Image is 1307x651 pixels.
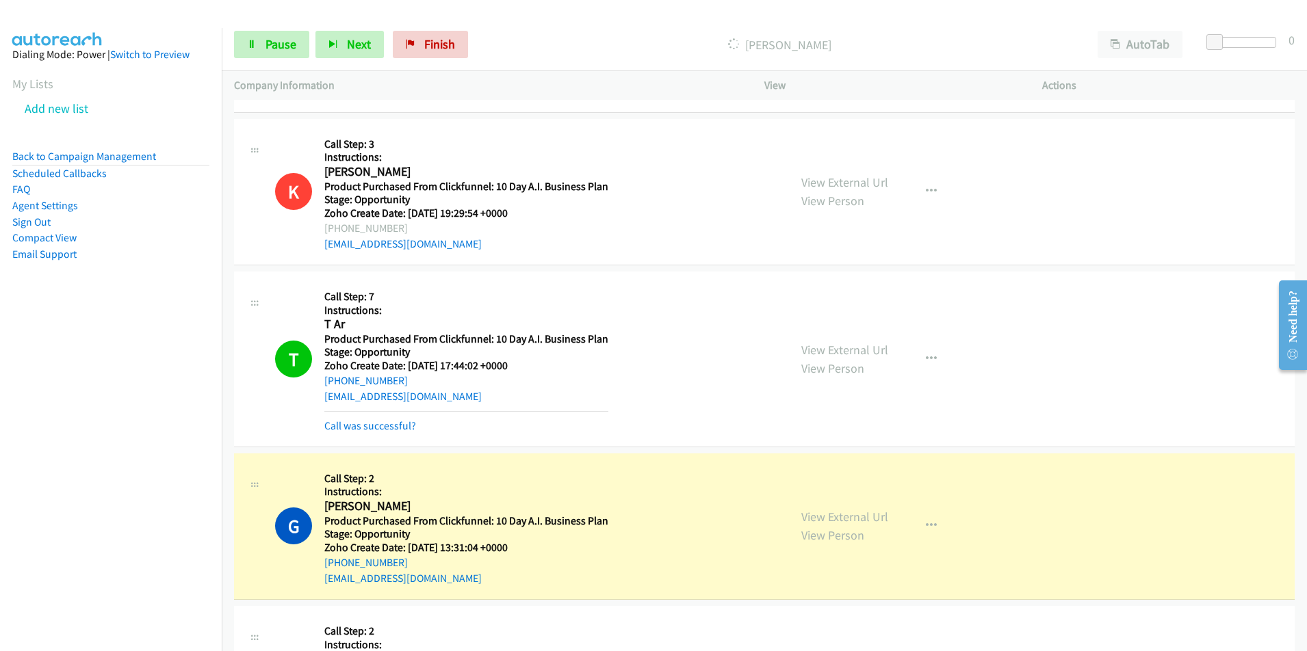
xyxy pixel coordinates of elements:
p: View [764,77,1018,94]
a: Email Support [12,248,77,261]
a: FAQ [12,183,30,196]
h5: Call Step: 2 [324,472,608,486]
h5: Stage: Opportunity [324,345,608,359]
h5: Zoho Create Date: [DATE] 17:44:02 +0000 [324,359,608,373]
a: Call was successful? [324,419,416,432]
h5: Stage: Opportunity [324,193,608,207]
h5: Product Purchased From Clickfunnel: 10 Day A.I. Business Plan [324,514,608,528]
a: View External Url [801,174,888,190]
h5: Zoho Create Date: [DATE] 13:31:04 +0000 [324,541,608,555]
a: View Person [801,360,864,376]
p: Company Information [234,77,740,94]
a: [EMAIL_ADDRESS][DOMAIN_NAME] [324,237,482,250]
a: Sign Out [12,215,51,228]
div: Delay between calls (in seconds) [1213,37,1276,48]
h2: T Ar [324,317,604,332]
div: 0 [1289,31,1295,49]
h2: [PERSON_NAME] [324,164,604,180]
a: Agent Settings [12,199,78,212]
a: Switch to Preview [110,48,190,61]
span: Next [347,36,371,52]
a: Add new list [25,101,88,116]
h5: Product Purchased From Clickfunnel: 10 Day A.I. Business Plan [324,332,608,346]
h5: Call Step: 3 [324,137,608,151]
a: Finish [393,31,468,58]
a: [PHONE_NUMBER] [324,556,408,569]
iframe: Resource Center [1267,271,1307,380]
h5: Product Purchased From Clickfunnel: 10 Day A.I. Business Plan [324,180,608,194]
span: Pause [266,36,296,52]
p: Actions [1042,77,1295,94]
span: Finish [424,36,455,52]
div: Dialing Mode: Power | [12,46,209,63]
a: Compact View [12,231,77,244]
h2: [PERSON_NAME] [324,499,604,514]
a: [EMAIL_ADDRESS][DOMAIN_NAME] [324,390,482,403]
div: [PHONE_NUMBER] [324,220,608,237]
a: Scheduled Callbacks [12,167,107,180]
button: AutoTab [1098,31,1182,58]
a: [PHONE_NUMBER] [324,374,408,387]
div: This number is on the do not call list [275,173,312,210]
h1: K [275,173,312,210]
a: My Lists [12,76,53,92]
a: Pause [234,31,309,58]
h5: Instructions: [324,485,608,499]
a: View Person [801,193,864,209]
p: [PERSON_NAME] [487,36,1073,54]
h5: Instructions: [324,304,608,317]
button: Next [315,31,384,58]
h5: Call Step: 7 [324,290,608,304]
a: View External Url [801,342,888,358]
h1: T [275,341,312,377]
h1: G [275,507,312,544]
h5: Zoho Create Date: [DATE] 19:29:54 +0000 [324,207,608,220]
a: View External Url [801,509,888,524]
a: Back to Campaign Management [12,150,156,163]
h5: Stage: Opportunity [324,527,608,541]
a: View Person [801,527,864,543]
a: [EMAIL_ADDRESS][DOMAIN_NAME] [324,572,482,585]
h5: Instructions: [324,150,608,164]
h5: Call Step: 2 [324,624,608,638]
